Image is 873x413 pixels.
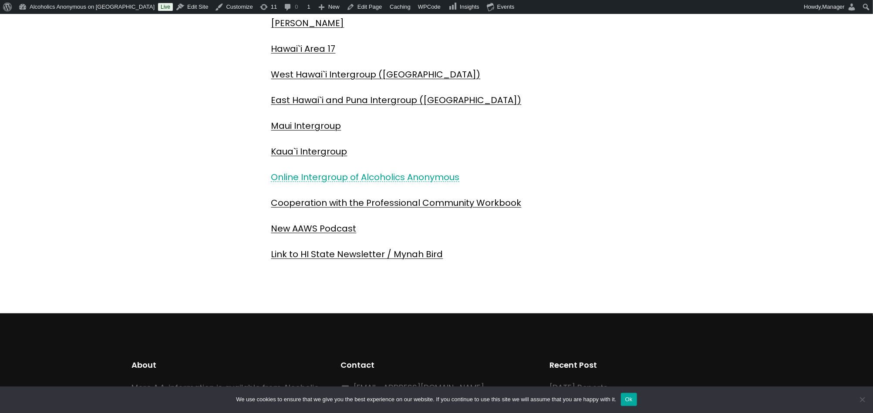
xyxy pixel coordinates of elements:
[271,222,357,235] a: New AAWS Podcast
[271,171,460,183] a: Online Intergroup of Alcoholics Anonymous
[550,382,608,393] a: [DATE] Reports
[271,120,341,132] a: Maui Intergroup
[271,68,481,81] a: West Hawai`i Intergroup ([GEOGRAPHIC_DATA])
[550,359,742,371] h2: Recent Post
[858,395,866,404] span: No
[271,17,344,29] a: [PERSON_NAME]
[354,382,485,393] a: [EMAIL_ADDRESS][DOMAIN_NAME]
[158,3,173,11] a: Live
[271,94,522,106] a: East Hawai`i and Puna Intergroup ([GEOGRAPHIC_DATA])
[822,3,845,10] span: Manager
[341,359,533,371] h2: Contact
[236,395,616,404] span: We use cookies to ensure that we give you the best experience on our website. If you continue to ...
[271,43,336,55] a: Hawai`i Area 17
[460,3,479,10] span: Insights
[132,359,324,371] h2: About
[621,393,637,406] button: Ok
[271,145,347,158] a: Kaua`i Intergroup
[271,197,522,209] a: Cooperation with the Professional Community Workbook
[271,248,443,260] a: Link to HI State Newsletter / Mynah Bird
